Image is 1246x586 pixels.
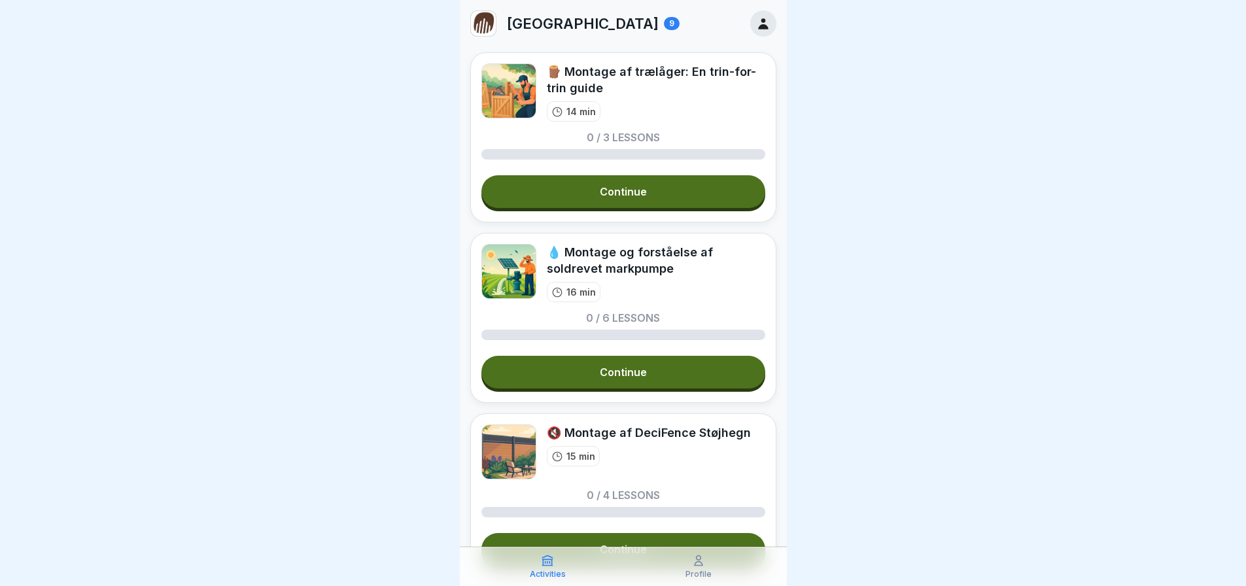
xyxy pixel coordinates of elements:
[587,132,660,143] p: 0 / 3 lessons
[471,11,496,36] img: nsp78v9qgumm6p8hkwavcm2r.png
[481,356,765,388] a: Continue
[481,175,765,208] a: Continue
[685,570,712,579] p: Profile
[664,17,680,30] div: 9
[547,63,765,96] div: 🪵 Montage af trælåger: En trin-for-trin guide
[481,63,536,118] img: iitrrchdpqggmo7zvf685sph.png
[586,313,660,323] p: 0 / 6 lessons
[507,15,659,32] p: [GEOGRAPHIC_DATA]
[547,424,751,441] div: 🔇 Montage af DeciFence Støjhegn
[566,449,595,463] p: 15 min
[481,533,765,566] a: Continue
[566,285,596,299] p: 16 min
[547,244,765,277] div: 💧 Montage og forståelse af soldrevet markpumpe
[481,244,536,299] img: akw15qmbc8lz96rhhyr6ygo8.png
[566,105,596,118] p: 14 min
[587,490,660,500] p: 0 / 4 lessons
[530,570,566,579] p: Activities
[481,424,536,479] img: thgb2mx0bhcepjhojq3x82qb.png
